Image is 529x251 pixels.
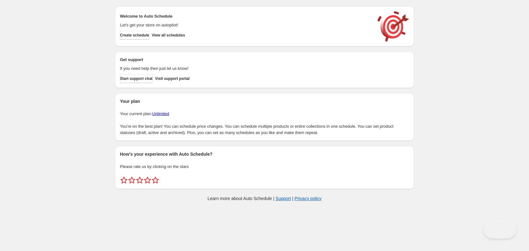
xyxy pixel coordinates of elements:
a: Unlimited [152,111,169,116]
iframe: Toggle Customer Support [483,220,516,238]
p: You're on the best plan! You can schedule price changes. You can schedule multiple products or en... [120,123,409,136]
h2: Get support [120,57,371,63]
span: View all schedules [152,33,185,38]
p: Please rate us by clicking on the stars [120,164,409,170]
h2: Your plan [120,98,409,104]
p: Let's get your store on autopilot! [120,22,371,28]
button: View all schedules [152,31,185,40]
span: Visit support portal [155,76,190,81]
p: If you need help then just let us know! [120,65,371,72]
a: Start support chat [120,74,152,83]
span: Create schedule [120,33,149,38]
p: Your current plan: [120,111,409,117]
button: Create schedule [120,31,149,40]
p: Learn more about Auto Schedule | | [208,195,321,202]
h2: How's your experience with Auto Schedule? [120,151,409,157]
a: Visit support portal [155,74,190,83]
h2: Welcome to Auto Schedule [120,13,371,20]
a: Privacy policy [295,196,322,201]
a: Support [276,196,291,201]
span: Start support chat [120,76,152,81]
